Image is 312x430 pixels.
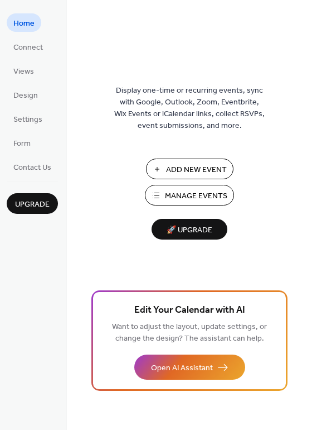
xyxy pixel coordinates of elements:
[7,157,58,176] a: Contact Us
[13,90,38,102] span: Design
[158,223,221,238] span: 🚀 Upgrade
[145,185,234,206] button: Manage Events
[15,199,50,211] span: Upgrade
[7,193,58,214] button: Upgrade
[13,162,51,174] span: Contact Us
[7,13,41,32] a: Home
[13,138,31,150] span: Form
[134,355,245,380] button: Open AI Assistant
[114,85,265,132] span: Display one-time or recurring events, sync with Google, Outlook, Zoom, Eventbrite, Wix Events or ...
[7,109,49,128] a: Settings
[166,164,227,176] span: Add New Event
[13,18,35,30] span: Home
[165,190,227,202] span: Manage Events
[146,159,233,179] button: Add New Event
[152,219,227,240] button: 🚀 Upgrade
[112,319,267,346] span: Want to adjust the layout, update settings, or change the design? The assistant can help.
[13,66,34,78] span: Views
[134,303,245,318] span: Edit Your Calendar with AI
[7,85,45,104] a: Design
[7,133,37,152] a: Form
[151,362,213,374] span: Open AI Assistant
[7,61,41,80] a: Views
[7,37,50,56] a: Connect
[13,114,42,126] span: Settings
[13,42,43,54] span: Connect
